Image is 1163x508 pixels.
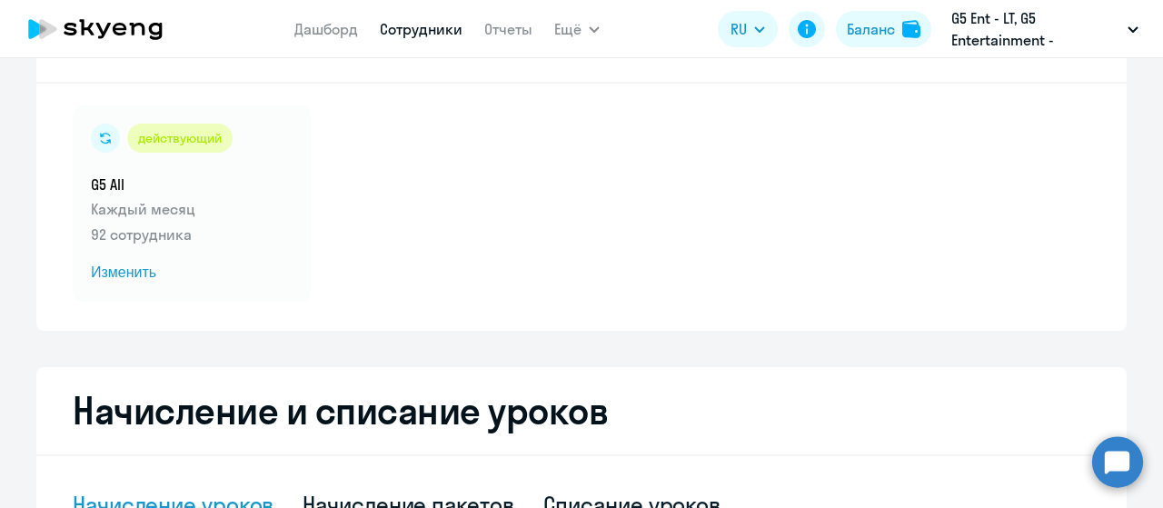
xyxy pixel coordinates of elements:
p: Каждый месяц [91,198,293,220]
p: G5 Ent - LT, G5 Entertainment - [GEOGRAPHIC_DATA] / G5 Holdings LTD [951,7,1120,51]
a: Отчеты [484,20,532,38]
span: Изменить [91,262,293,284]
button: Балансbalance [836,11,931,47]
img: balance [902,20,920,38]
span: Ещё [554,18,581,40]
h2: Автоначисления [73,16,351,60]
button: G5 Ent - LT, G5 Entertainment - [GEOGRAPHIC_DATA] / G5 Holdings LTD [942,7,1148,51]
h5: G5 All [91,174,293,194]
button: Ещё [554,11,600,47]
span: RU [731,18,747,40]
div: действующий [127,124,233,153]
p: 92 сотрудника [91,224,293,245]
h2: Начисление и списание уроков [73,389,1090,433]
a: Дашборд [294,20,358,38]
a: Сотрудники [380,20,462,38]
div: Баланс [847,18,895,40]
button: RU [718,11,778,47]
